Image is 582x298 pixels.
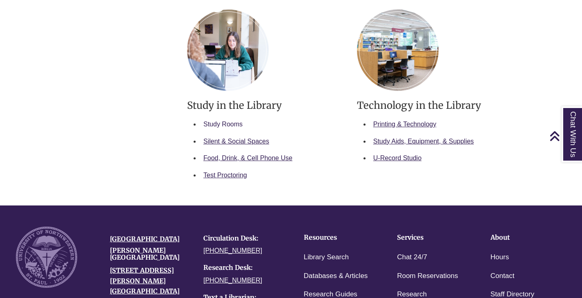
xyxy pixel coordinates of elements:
[110,247,192,261] h4: [PERSON_NAME][GEOGRAPHIC_DATA]
[16,227,77,288] img: UNW seal
[373,138,474,145] a: Study Aids, Equipment, & Supplies
[110,235,180,243] a: [GEOGRAPHIC_DATA]
[203,247,262,254] a: [PHONE_NUMBER]
[373,155,421,161] a: U-Record Studio
[203,155,292,161] a: Food, Drink, & Cell Phone Use
[203,172,247,179] a: Test Proctoring
[304,234,372,241] h4: Resources
[203,277,262,284] a: [PHONE_NUMBER]
[549,130,580,141] a: Back to Top
[491,252,509,263] a: Hours
[304,270,368,282] a: Databases & Articles
[491,270,515,282] a: Contact
[203,121,243,128] a: Study Rooms
[203,264,285,272] h4: Research Desk:
[397,234,465,241] h4: Services
[203,235,285,242] h4: Circulation Desk:
[373,121,436,128] a: Printing & Technology
[357,99,515,112] h3: Technology in the Library
[304,252,349,263] a: Library Search
[203,138,269,145] a: Silent & Social Spaces
[491,234,559,241] h4: About
[397,252,427,263] a: Chat 24/7
[187,99,345,112] h3: Study in the Library
[397,270,458,282] a: Room Reservations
